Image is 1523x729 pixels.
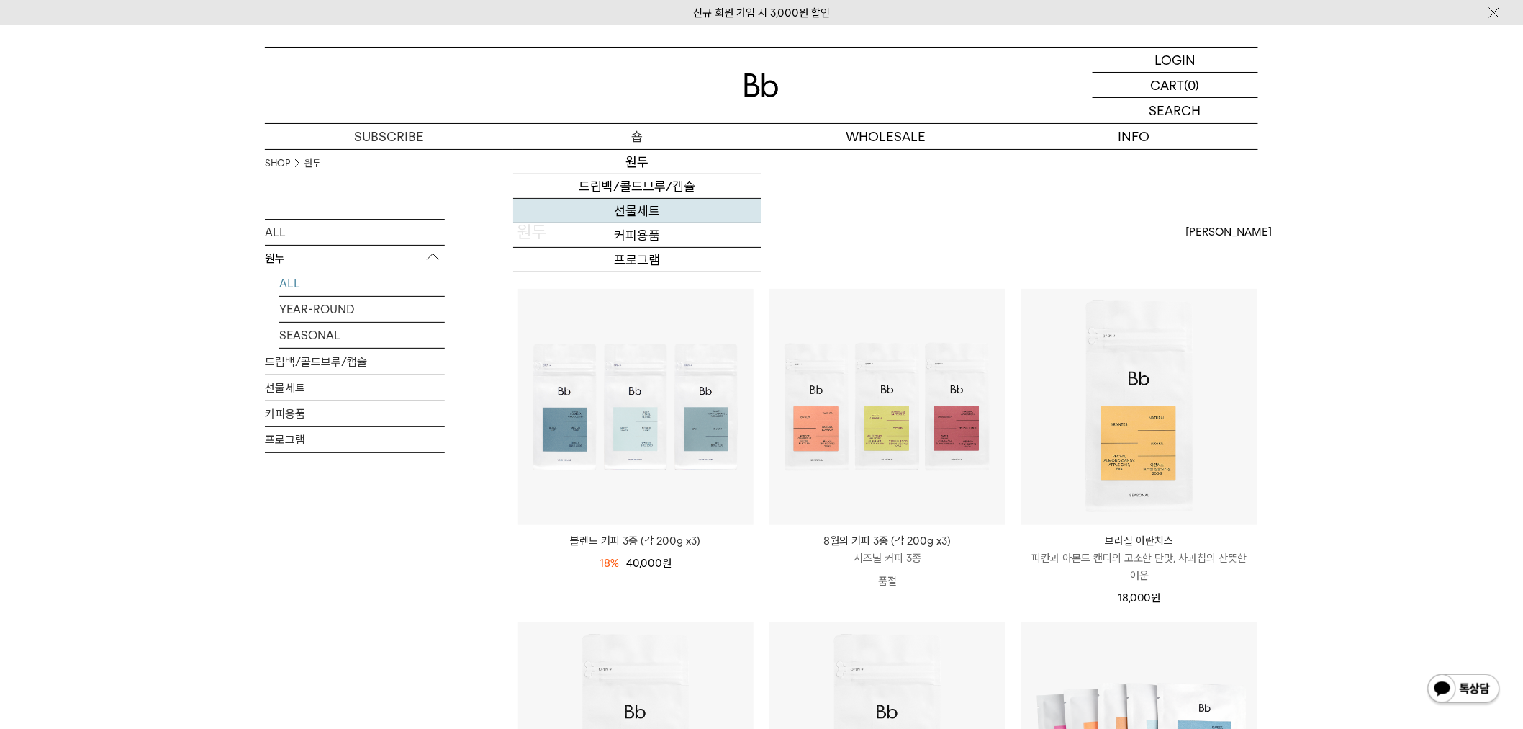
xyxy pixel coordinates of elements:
[1149,98,1201,123] p: SEARCH
[693,6,830,19] a: 신규 회원 가입 시 3,000원 할인
[265,401,445,426] a: 커피용품
[761,124,1010,149] p: WHOLESALE
[1427,673,1501,707] img: 카카오톡 채널 1:1 채팅 버튼
[1185,73,1200,97] p: (0)
[279,297,445,322] a: YEAR-ROUND
[279,323,445,348] a: SEASONAL
[513,199,761,223] a: 선물세트
[265,156,290,171] a: SHOP
[265,375,445,401] a: 선물세트
[1155,48,1196,72] p: LOGIN
[513,174,761,199] a: 드립백/콜드브루/캡슐
[769,289,1005,525] img: 8월의 커피 3종 (각 200g x3)
[1151,73,1185,97] p: CART
[662,557,672,570] span: 원
[1021,289,1257,525] img: 브라질 아란치스
[265,220,445,245] a: ALL
[265,124,513,149] a: SUBSCRIBE
[1186,223,1273,241] span: [PERSON_NAME]
[744,73,779,97] img: 로고
[304,156,320,171] a: 원두
[265,246,445,272] p: 원두
[626,557,672,570] span: 40,000
[1021,532,1257,584] a: 브라질 아란치스 피칸과 아몬드 캔디의 고소한 단맛, 사과칩의 산뜻한 여운
[518,289,754,525] img: 블렌드 커피 3종 (각 200g x3)
[769,532,1005,567] a: 8월의 커피 3종 (각 200g x3) 시즈널 커피 3종
[1093,73,1258,98] a: CART (0)
[1118,591,1161,604] span: 18,000
[1010,124,1258,149] p: INFO
[518,532,754,550] a: 블렌드 커피 3종 (각 200g x3)
[1093,48,1258,73] a: LOGIN
[265,349,445,375] a: 드립백/콜드브루/캡슐
[769,550,1005,567] p: 시즈널 커피 3종
[513,150,761,174] a: 원두
[600,555,619,572] div: 18%
[769,567,1005,596] p: 품절
[1021,550,1257,584] p: 피칸과 아몬드 캔디의 고소한 단맛, 사과칩의 산뜻한 여운
[279,271,445,296] a: ALL
[513,124,761,149] a: 숍
[1152,591,1161,604] span: 원
[265,427,445,452] a: 프로그램
[769,532,1005,550] p: 8월의 커피 3종 (각 200g x3)
[1021,532,1257,550] p: 브라질 아란치스
[513,223,761,248] a: 커피용품
[513,248,761,272] a: 프로그램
